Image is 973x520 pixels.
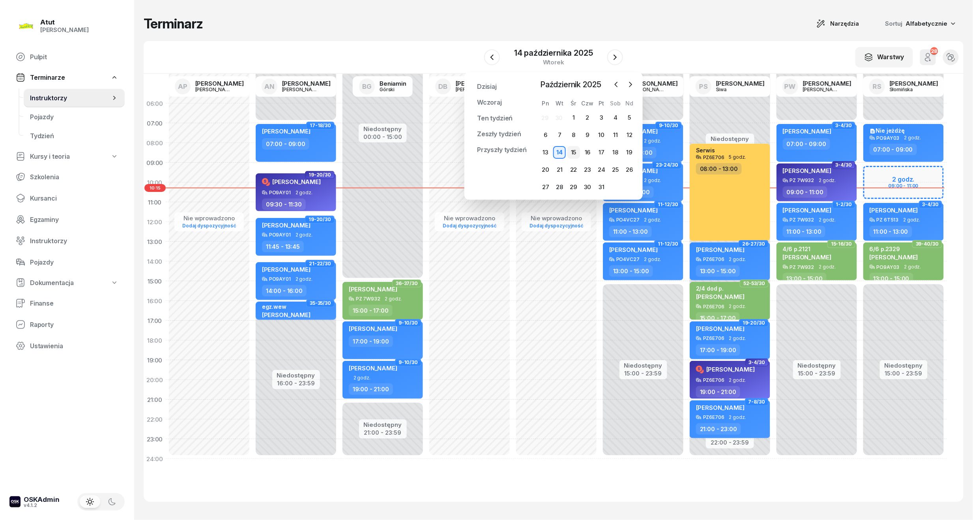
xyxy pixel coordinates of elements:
div: 15:00 - 23:59 [798,368,836,377]
div: 13:00 - 15:00 [609,265,653,277]
div: 18 [609,146,622,159]
div: 28 [930,47,938,54]
button: Niedostępny21:00 - 23:59 [364,420,402,437]
div: egz.wew [262,303,311,310]
div: 14:00 [144,252,166,271]
div: 17 [595,146,608,159]
a: Pulpit [9,47,125,66]
span: [PERSON_NAME] [870,253,918,261]
div: PZ 7W932 [790,178,814,183]
div: [PERSON_NAME] [282,81,331,86]
span: [PERSON_NAME] [783,128,831,135]
div: OSKAdmin [24,496,60,503]
span: [PERSON_NAME] [706,366,755,373]
a: Pojazdy [24,107,125,126]
div: 21 [553,163,566,176]
div: 10 [595,129,608,141]
span: 19-20/30 [309,219,331,220]
a: BGBeniaminGórski [353,76,413,97]
div: Nie wprowadzono [179,215,239,222]
span: 11-12/30 [658,243,678,245]
div: Beniamin [380,81,406,86]
div: 20:00 [144,370,166,390]
div: [PERSON_NAME] [890,81,938,86]
span: [PERSON_NAME] [349,325,397,332]
div: PZ 7W932 [356,296,380,301]
div: Niedostępny [885,362,923,368]
div: 19 [623,146,636,159]
span: [PERSON_NAME] [262,128,311,135]
div: Niedostępny [364,422,402,428]
div: PO9AY01 [269,190,291,195]
span: Szkolenia [30,173,118,181]
a: Dodaj dyspozycyjność [179,221,239,230]
span: [PERSON_NAME] [783,206,831,214]
div: 31 [595,181,608,193]
div: [PERSON_NAME] [456,87,494,92]
div: PO9AY03 [877,135,900,141]
div: 19:00 [144,350,166,370]
div: 27 [539,181,552,193]
div: 12 [623,129,636,141]
span: 19-20/30 [743,322,765,324]
span: 2 godz. [354,375,370,380]
span: [PERSON_NAME] [609,246,658,253]
span: 2 godz. [644,138,661,144]
span: [PERSON_NAME] [870,206,918,214]
div: [PERSON_NAME] [282,87,320,92]
a: Kursy i teoria [9,148,125,165]
span: 2 godz. [296,232,312,238]
button: 28 [920,49,936,65]
span: [PERSON_NAME] [349,285,397,293]
span: Raporty [30,321,118,329]
span: 7-8/30 [748,401,765,403]
span: Dokumentacja [30,279,74,287]
div: 9 [581,129,594,141]
a: MR[PERSON_NAME][PERSON_NAME] [603,76,684,97]
div: 19:00 - 21:00 [696,386,740,398]
div: [PERSON_NAME] [456,81,504,86]
span: 2 godz. [819,178,836,183]
div: 09:00 [144,153,166,173]
span: [PERSON_NAME] [696,325,745,332]
a: Instruktorzy [24,88,125,107]
button: Niedostępny00:00 - 16:00 [711,134,750,152]
div: PO9AY01 [269,232,291,237]
div: 30 [581,181,594,193]
div: PZ6E706 [703,415,724,420]
span: Tydzień [30,132,118,140]
span: [PERSON_NAME] [696,404,745,411]
span: DB [438,83,447,90]
span: 2 godz. [904,217,921,223]
span: PS [699,83,708,90]
button: Niedostępny00:00 - 15:00 [363,124,402,142]
div: 8 [567,129,580,141]
span: 2 godz. [904,264,921,270]
span: 2 godz. [644,178,661,183]
span: 2 godz. [296,276,312,282]
div: 16 [581,146,594,159]
span: 9-10/30 [659,125,678,126]
div: 13:00 - 15:00 [696,265,740,277]
div: 21:00 - 23:00 [696,423,741,435]
span: 35-35/30 [310,302,331,304]
div: 06:00 [144,94,166,113]
div: 14 [553,146,566,159]
a: Finanse [9,294,125,313]
a: Dodaj dyspozycyjność [526,221,586,230]
div: 13:00 [144,232,166,252]
span: 1-2/30 [836,204,852,205]
span: 3-4/30 [836,125,852,126]
div: 22:00 [144,409,166,429]
div: 23:00 [144,429,166,449]
h1: Terminarz [144,17,203,31]
div: Warstwy [864,53,904,62]
div: 22 [567,163,580,176]
div: 15:00 - 23:59 [624,368,662,377]
div: Niedostępny [711,136,750,142]
div: Serwis [696,147,715,154]
div: Słomińska [890,87,928,92]
span: 52-53/30 [743,283,765,284]
a: Przyszły tydzień [471,142,533,158]
div: 15:00 [144,271,166,291]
